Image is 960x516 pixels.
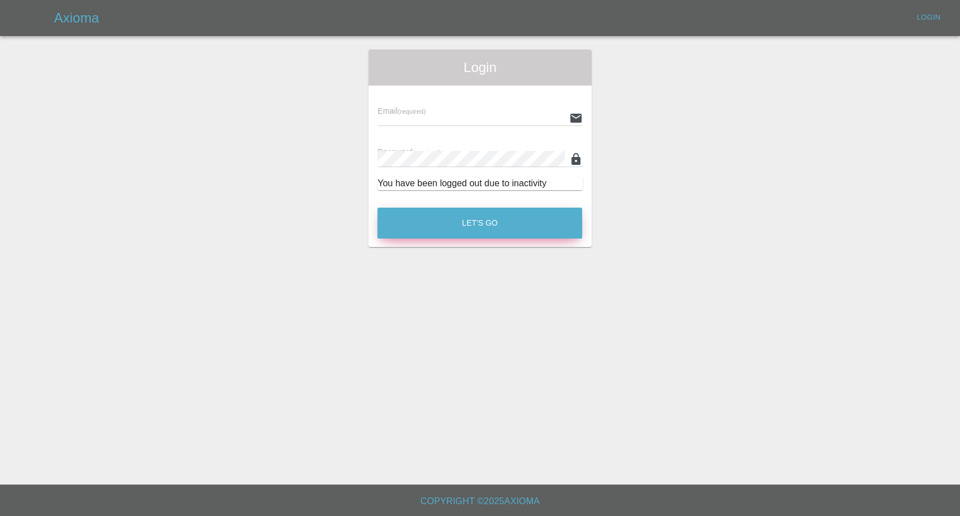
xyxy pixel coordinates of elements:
[54,9,99,27] h5: Axioma
[377,59,582,77] span: Login
[377,177,582,190] div: You have been logged out due to inactivity
[9,493,951,509] h6: Copyright © 2025 Axioma
[413,149,441,156] small: (required)
[398,108,426,115] small: (required)
[911,9,947,26] a: Login
[377,208,582,239] button: Let's Go
[377,106,425,115] span: Email
[377,147,440,156] span: Password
